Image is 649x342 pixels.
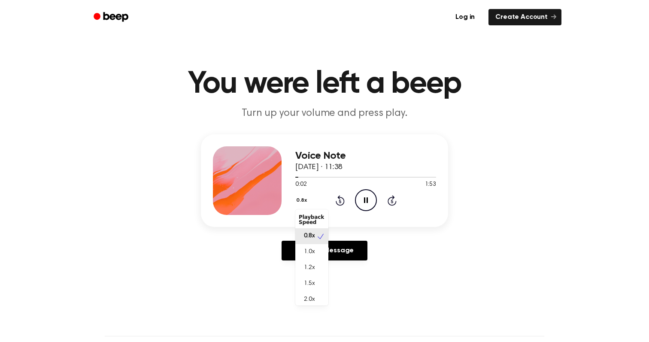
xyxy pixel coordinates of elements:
button: 0.8x [295,193,310,208]
span: 1.0x [304,248,315,257]
span: 0.8x [304,232,315,241]
span: 1.2x [304,263,315,272]
div: 0.8x [295,209,328,306]
span: 1.5x [304,279,315,288]
span: 2.0x [304,295,315,304]
div: Playback Speed [295,211,328,228]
